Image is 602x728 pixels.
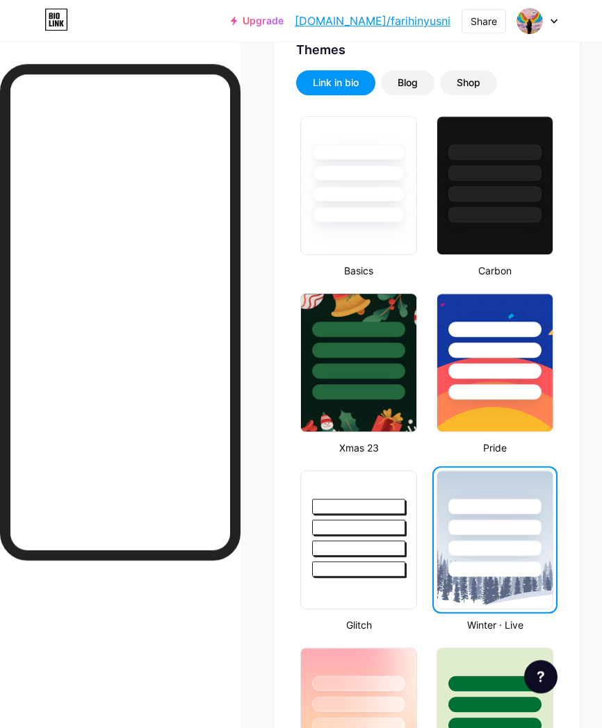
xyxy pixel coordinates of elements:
div: Winter · Live [432,618,558,632]
div: Link in bio [313,76,359,90]
div: Carbon [432,263,558,278]
img: farihinyusni [516,8,543,34]
div: Themes [296,40,558,59]
div: Share [471,14,497,28]
div: Pride [432,440,558,455]
div: Xmas 23 [296,440,421,455]
div: Glitch [296,618,421,632]
a: [DOMAIN_NAME]/farihinyusni [295,13,450,29]
div: Basics [296,263,421,278]
a: Upgrade [231,15,284,26]
div: Blog [398,76,418,90]
div: Shop [457,76,480,90]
